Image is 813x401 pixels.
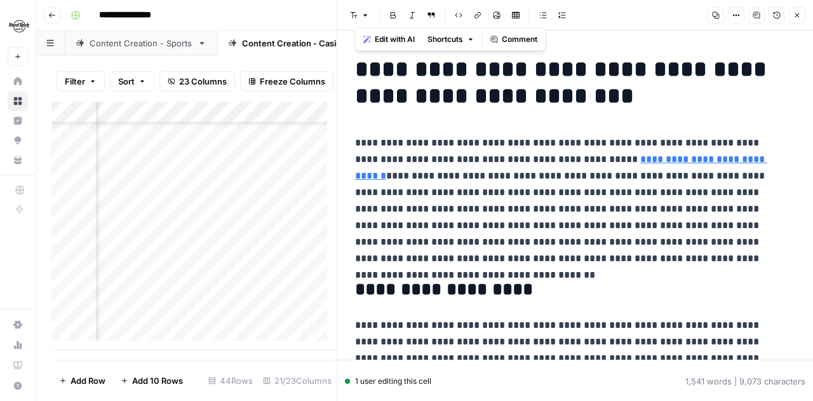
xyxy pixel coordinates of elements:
[110,71,154,92] button: Sort
[685,375,805,388] div: 1,541 words | 9,073 characters
[258,370,337,391] div: 21/23 Columns
[8,150,28,170] a: Your Data
[8,376,28,396] button: Help + Support
[240,71,333,92] button: Freeze Columns
[179,75,227,88] span: 23 Columns
[358,31,420,48] button: Edit with AI
[8,91,28,111] a: Browse
[375,34,415,45] span: Edit with AI
[8,111,28,131] a: Insights
[8,315,28,335] a: Settings
[260,75,325,88] span: Freeze Columns
[51,370,113,391] button: Add Row
[132,374,183,387] span: Add 10 Rows
[71,374,105,387] span: Add Row
[345,376,431,387] div: 1 user editing this cell
[8,335,28,355] a: Usage
[422,31,480,48] button: Shortcuts
[242,37,346,50] div: Content Creation - Casino
[8,130,28,151] a: Opportunities
[427,34,463,45] span: Shortcuts
[57,71,105,92] button: Filter
[485,31,542,48] button: Comment
[8,10,28,42] button: Workspace: Hard Rock Digital
[203,370,258,391] div: 44 Rows
[217,31,371,56] a: Content Creation - Casino
[90,37,192,50] div: Content Creation - Sports
[65,31,217,56] a: Content Creation - Sports
[159,71,235,92] button: 23 Columns
[8,71,28,92] a: Home
[8,355,28,376] a: Learning Hub
[113,370,191,391] button: Add 10 Rows
[65,75,85,88] span: Filter
[118,75,135,88] span: Sort
[8,15,30,37] img: Hard Rock Digital Logo
[502,34,537,45] span: Comment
